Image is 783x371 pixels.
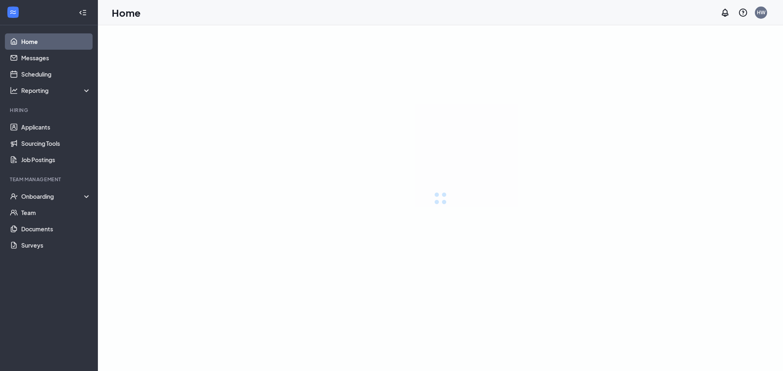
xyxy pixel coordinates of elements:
[10,86,18,94] svg: Analysis
[21,86,91,94] div: Reporting
[21,237,91,253] a: Surveys
[21,192,91,200] div: Onboarding
[10,192,18,200] svg: UserCheck
[21,204,91,221] a: Team
[21,66,91,82] a: Scheduling
[10,176,89,183] div: Team Management
[21,119,91,135] a: Applicants
[112,6,141,20] h1: Home
[738,8,748,18] svg: QuestionInfo
[757,9,765,16] div: HW
[10,107,89,114] div: Hiring
[21,151,91,168] a: Job Postings
[9,8,17,16] svg: WorkstreamLogo
[21,135,91,151] a: Sourcing Tools
[21,50,91,66] a: Messages
[79,9,87,17] svg: Collapse
[720,8,730,18] svg: Notifications
[21,33,91,50] a: Home
[21,221,91,237] a: Documents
